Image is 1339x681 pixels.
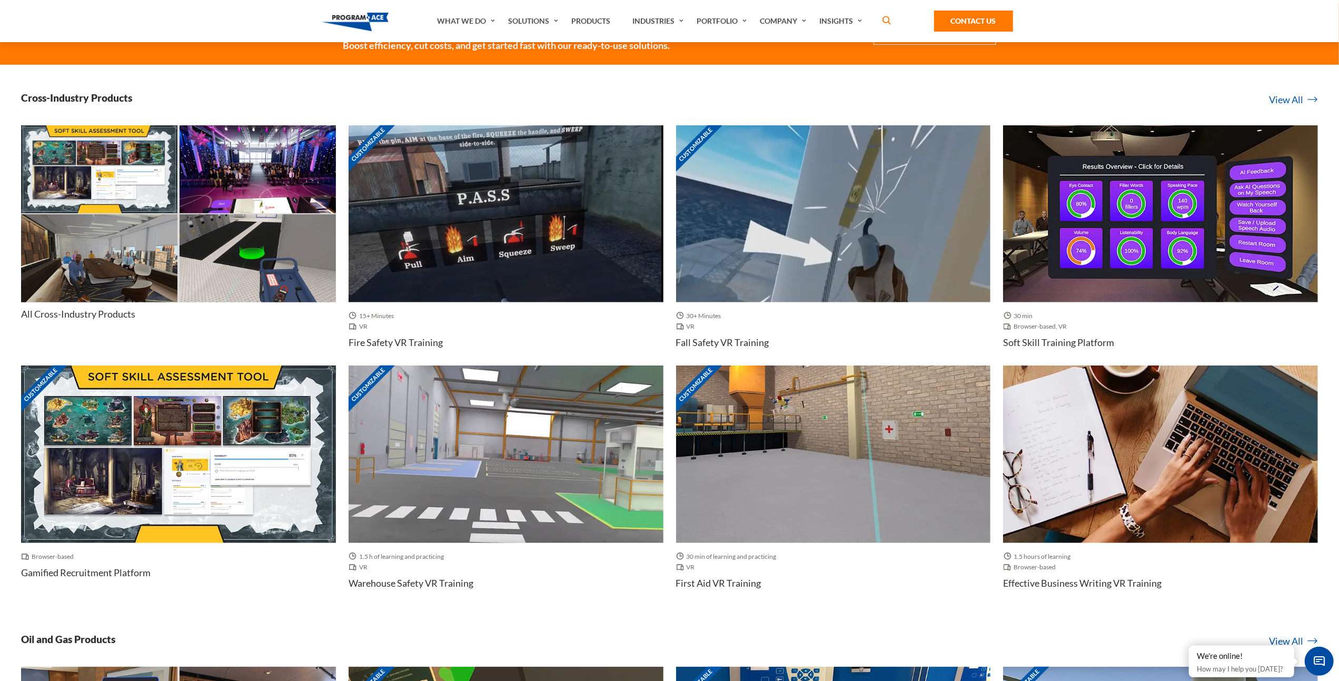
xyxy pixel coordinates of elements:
img: Thumbnail - Gamified recruitment platform [21,366,336,542]
h3: Cross-Industry Products [21,91,132,104]
span: Browser-based [1003,562,1060,573]
h4: Soft skill training platform [1003,336,1114,349]
span: 30 min [1003,311,1037,321]
div: We're online! [1197,651,1286,662]
span: 1.5 h of learning and practicing [349,551,448,562]
a: Thumbnail - Soft skill training platform 30 min Browser-based, VR Soft skill training platform [1003,125,1318,366]
h4: Warehouse Safety VR Training [349,577,473,590]
h4: Gamified recruitment platform [21,566,151,579]
a: Thumbnail - Gamified recruitment platform Thumbnail - Essential public speaking VR Training Thumb... [21,125,336,341]
a: View All [1269,93,1318,107]
img: Thumbnail - Fire Safety VR Training [349,125,663,302]
span: Chat Widget [1305,647,1334,676]
small: Boost efficiency, cut costs, and get started fast with our ready-to-use solutions. [343,38,725,52]
h4: All Cross-Industry Products [21,308,135,321]
span: Customizable [341,118,395,172]
span: VR [349,321,372,332]
h3: Oil and Gas Products [21,633,115,646]
img: Thumbnail - Warehouse Safety VR Training [349,366,663,542]
a: Customizable Thumbnail - Warehouse Safety VR Training 1.5 h of learning and practicing VR Warehou... [349,366,663,606]
h4: Effective business writing VR Training [1003,577,1162,590]
img: Thumbnail - Soft skill training platform [1003,125,1318,302]
span: 15+ Minutes [349,311,398,321]
span: Customizable [14,358,67,412]
h4: First Aid VR Training [676,577,761,590]
span: VR [349,562,372,573]
a: View All [1269,634,1318,648]
span: 30 min of learning and practicing [676,551,781,562]
span: VR [676,321,699,332]
img: Thumbnail - Electrical Safety [180,214,336,302]
span: Customizable [341,358,395,412]
span: Customizable [669,118,722,172]
img: Thumbnail - How to give feedback VR Training [21,214,177,302]
span: 1.5 hours of learning [1003,551,1075,562]
h4: Fire Safety VR Training [349,336,443,349]
img: Thumbnail - Fall Safety VR Training [676,125,991,302]
a: Customizable Thumbnail - Fall Safety VR Training 30+ Minutes VR Fall Safety VR Training [676,125,991,366]
span: Browser-based, VR [1003,321,1071,332]
a: Thumbnail - Effective business writing VR Training 1.5 hours of learning Browser-based Effective ... [1003,366,1318,606]
h4: Fall Safety VR Training [676,336,769,349]
a: Customizable Thumbnail - Gamified recruitment platform Browser-based Gamified recruitment platform [21,366,336,595]
img: Thumbnail - First Aid VR Training [676,366,991,542]
span: Customizable [669,358,722,412]
a: Contact Us [934,11,1013,32]
img: Thumbnail - Gamified recruitment platform [21,125,177,213]
img: Thumbnail - Effective business writing VR Training [1003,366,1318,542]
img: Program-Ace [322,13,389,31]
p: How may I help you [DATE]? [1197,663,1286,675]
span: 30+ Minutes [676,311,726,321]
a: Customizable Thumbnail - Fire Safety VR Training 15+ Minutes VR Fire Safety VR Training [349,125,663,366]
span: Browser-based [21,551,78,562]
a: Customizable Thumbnail - First Aid VR Training 30 min of learning and practicing VR First Aid VR ... [676,366,991,606]
span: VR [676,562,699,573]
img: Thumbnail - Essential public speaking VR Training [180,125,336,213]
